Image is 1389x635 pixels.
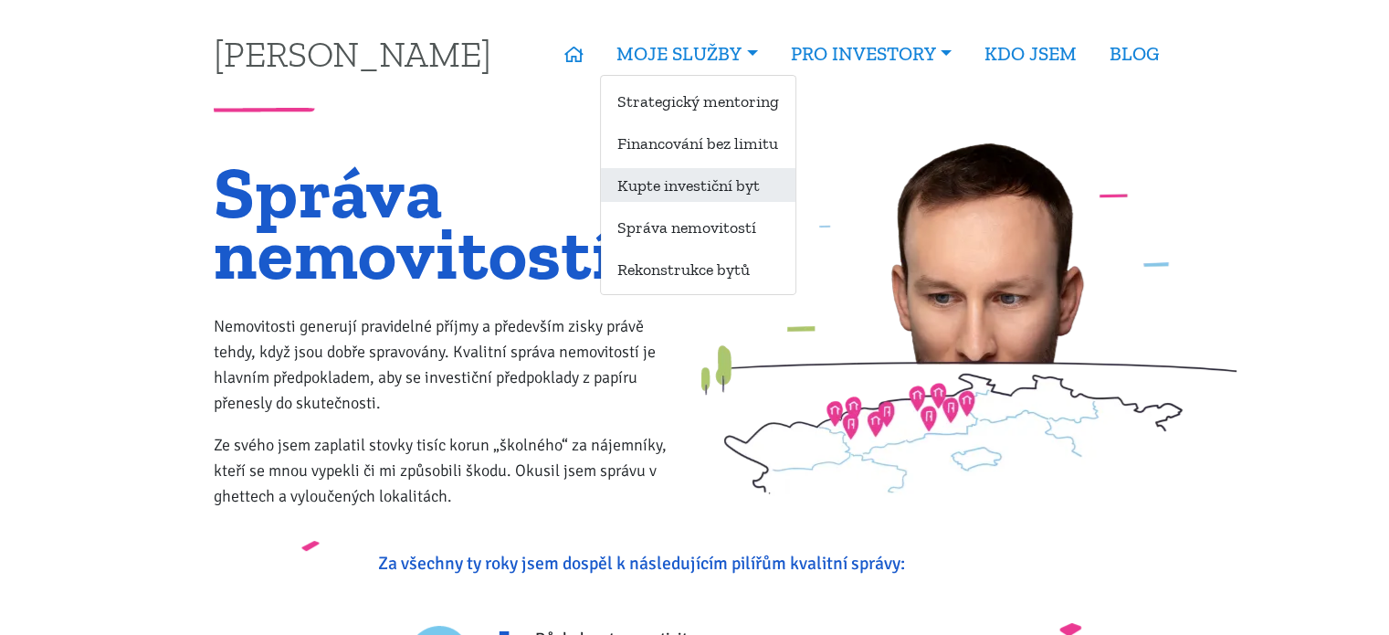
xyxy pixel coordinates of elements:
p: Nemovitosti generují pravidelné příjmy a především zisky právě tehdy, když jsou dobře spravovány.... [214,313,682,416]
h1: Správa nemovitostí [214,162,682,284]
a: Rekonstrukce bytů [601,252,795,286]
a: Financování bez limitu [601,126,795,160]
a: BLOG [1093,33,1175,75]
a: PRO INVESTORY [774,33,968,75]
a: [PERSON_NAME] [214,36,491,71]
a: Kupte investiční byt [601,168,795,202]
a: Správa nemovitostí [601,210,795,244]
a: Strategický mentoring [601,84,795,118]
p: Ze svého jsem zaplatil stovky tisíc korun „školného“ za nájemníky, kteří se mnou vypekli či mi zp... [214,432,682,509]
p: Za všechny ty roky jsem dospěl k následujícím pilířům kvalitní správy: [378,551,1011,577]
a: MOJE SLUŽBY [600,33,773,75]
a: KDO JSEM [968,33,1093,75]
